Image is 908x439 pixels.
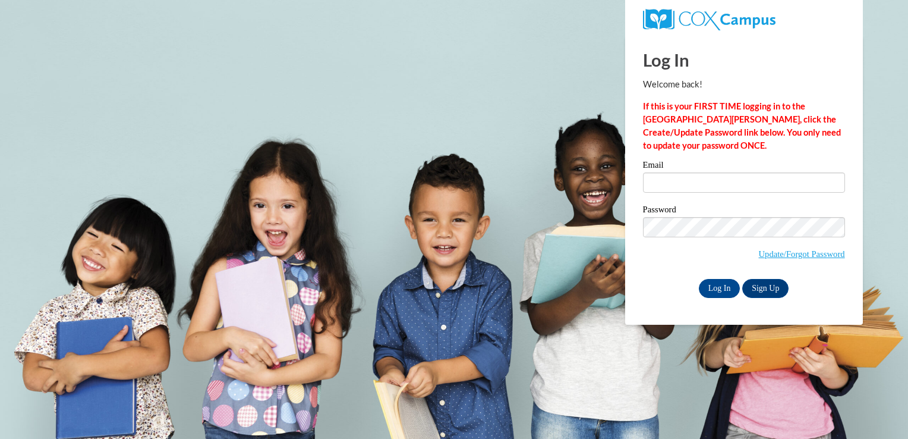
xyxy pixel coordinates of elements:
strong: If this is your FIRST TIME logging in to the [GEOGRAPHIC_DATA][PERSON_NAME], click the Create/Upd... [643,101,841,150]
a: COX Campus [643,14,775,24]
input: Log In [699,279,740,298]
a: Sign Up [742,279,789,298]
label: Email [643,161,845,173]
h1: Log In [643,48,845,72]
img: COX Campus [643,9,775,30]
label: Password [643,205,845,217]
p: Welcome back! [643,78,845,91]
a: Update/Forgot Password [759,249,845,259]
